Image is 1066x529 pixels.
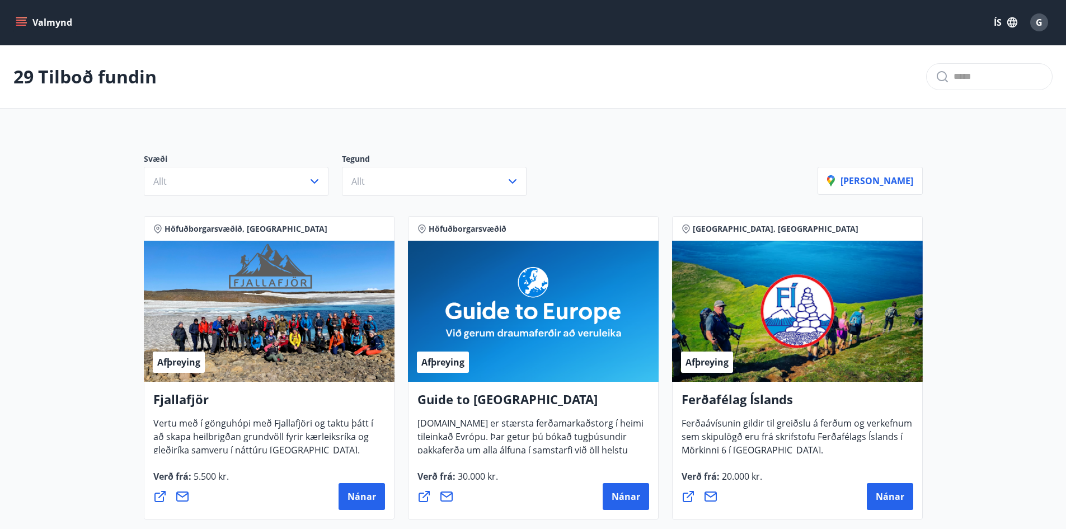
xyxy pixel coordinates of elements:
button: Allt [342,167,527,196]
p: Svæði [144,153,342,167]
span: Höfuðborgarsvæðið [429,223,506,235]
button: [PERSON_NAME] [818,167,923,195]
h4: Guide to [GEOGRAPHIC_DATA] [417,391,649,416]
span: Verð frá : [153,470,229,491]
button: Nánar [867,483,913,510]
span: Allt [351,175,365,188]
button: Nánar [603,483,649,510]
span: Verð frá : [682,470,762,491]
span: Afþreying [421,356,464,368]
h4: Ferðafélag Íslands [682,391,913,416]
h4: Fjallafjör [153,391,385,416]
span: 20.000 kr. [720,470,762,483]
span: Afþreying [157,356,200,368]
span: 5.500 kr. [191,470,229,483]
span: Afþreying [685,356,729,368]
span: Allt [153,175,167,188]
p: 29 Tilboð fundin [13,64,157,89]
button: menu [13,12,77,32]
span: Höfuðborgarsvæðið, [GEOGRAPHIC_DATA] [165,223,327,235]
p: [PERSON_NAME] [827,175,913,187]
span: 30.000 kr. [455,470,498,483]
span: Nánar [612,490,640,503]
span: [DOMAIN_NAME] er stærsta ferðamarkaðstorg í heimi tileinkað Evrópu. Þar getur þú bókað tugþúsundi... [417,417,644,492]
p: Tegund [342,153,540,167]
button: Nánar [339,483,385,510]
span: Nánar [347,490,376,503]
button: Allt [144,167,328,196]
button: G [1026,9,1053,36]
span: [GEOGRAPHIC_DATA], [GEOGRAPHIC_DATA] [693,223,858,235]
span: Nánar [876,490,904,503]
span: Verð frá : [417,470,498,491]
span: Vertu með í gönguhópi með Fjallafjöri og taktu þátt í að skapa heilbrigðan grundvöll fyrir kærlei... [153,417,373,465]
span: G [1036,16,1042,29]
span: Ferðaávísunin gildir til greiðslu á ferðum og verkefnum sem skipulögð eru frá skrifstofu Ferðafél... [682,417,912,465]
button: ÍS [988,12,1023,32]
